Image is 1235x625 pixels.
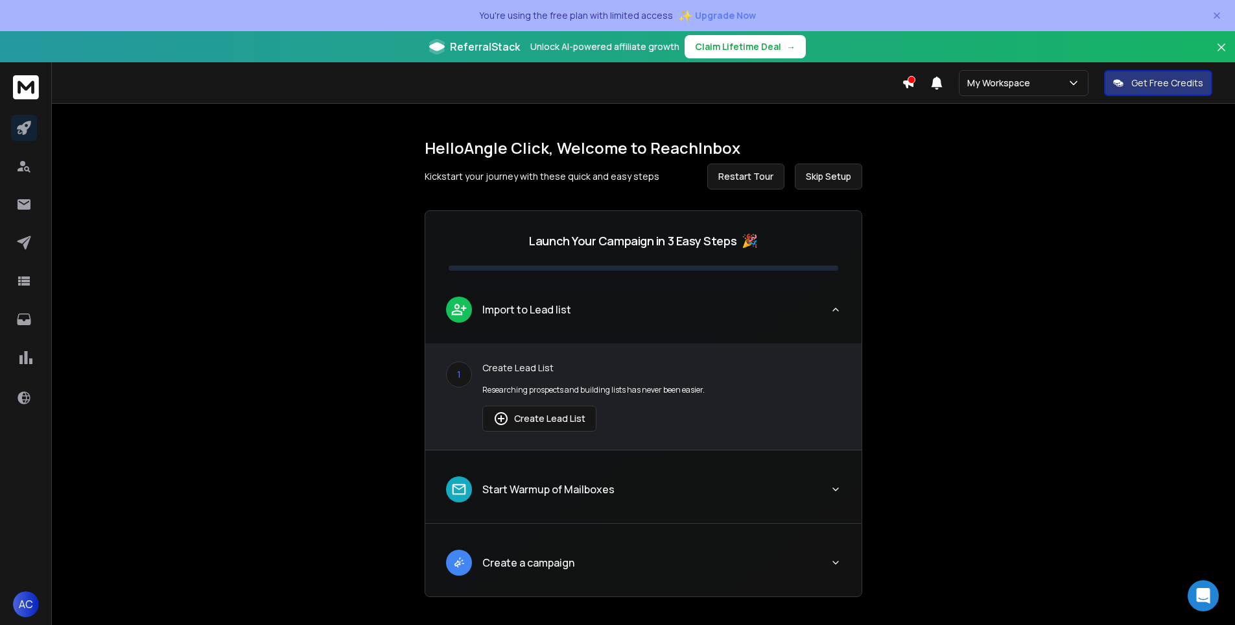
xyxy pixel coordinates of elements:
button: leadImport to Lead list [425,286,862,343]
div: leadImport to Lead list [425,343,862,450]
button: Get Free Credits [1104,70,1212,96]
span: ✨ [678,6,692,25]
p: Import to Lead list [482,302,571,317]
button: leadStart Warmup of Mailboxes [425,466,862,523]
p: Create a campaign [482,555,574,570]
button: leadCreate a campaign [425,539,862,596]
p: You're using the free plan with limited access [479,9,673,22]
p: Researching prospects and building lists has never been easier. [482,385,841,395]
img: lead [493,411,509,426]
img: lead [451,301,467,317]
img: lead [451,554,467,570]
div: Open Intercom Messenger [1188,580,1219,611]
button: Create Lead List [482,406,596,432]
button: Restart Tour [707,164,784,190]
p: Get Free Credits [1131,77,1203,90]
p: Start Warmup of Mailboxes [482,482,615,497]
img: lead [451,481,467,498]
button: Close banner [1213,39,1230,70]
p: My Workspace [967,77,1035,90]
button: ✨Upgrade Now [678,3,756,29]
p: Kickstart your journey with these quick and easy steps [425,170,659,183]
button: AC [13,591,39,617]
p: Create Lead List [482,362,841,374]
span: Upgrade Now [695,9,756,22]
button: Claim Lifetime Deal→ [685,35,806,58]
div: 1 [446,362,472,387]
span: ReferralStack [450,39,520,55]
p: Launch Your Campaign in 3 Easy Steps [529,232,736,250]
span: → [786,40,795,53]
span: 🎉 [742,232,758,250]
p: Unlock AI-powered affiliate growth [530,40,679,53]
span: Skip Setup [806,170,851,183]
h1: Hello Angle Click , Welcome to ReachInbox [425,138,862,158]
button: Skip Setup [795,164,862,190]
